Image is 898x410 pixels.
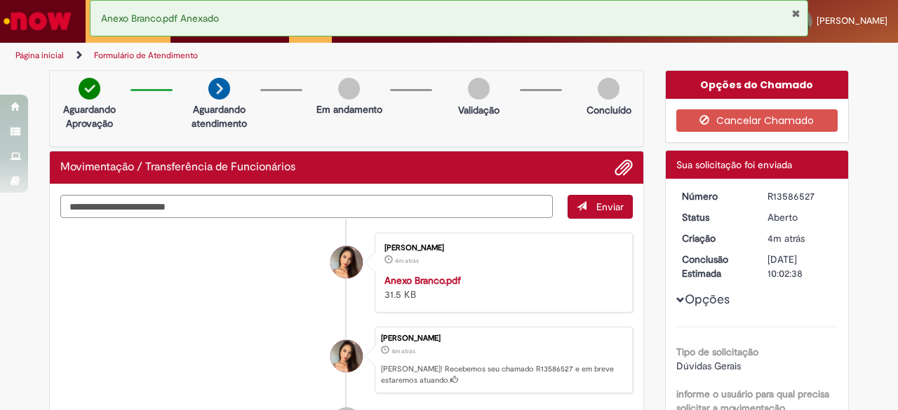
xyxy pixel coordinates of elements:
img: img-circle-grey.png [338,78,360,100]
span: Anexo Branco.pdf Anexado [101,12,219,25]
a: Anexo Branco.pdf [384,274,461,287]
button: Fechar Notificação [791,8,800,19]
div: Gabriella Ribeiro [330,340,363,372]
p: Validação [458,103,500,117]
a: Formulário de Atendimento [94,50,198,61]
div: Aberto [768,210,833,224]
ul: Trilhas de página [11,43,588,69]
div: [PERSON_NAME] [381,334,625,343]
img: img-circle-grey.png [468,78,490,100]
p: [PERSON_NAME]! Recebemos seu chamado R13586527 e em breve estaremos atuando. [381,364,625,385]
span: [PERSON_NAME] [817,15,887,27]
button: Enviar [568,195,633,219]
span: 4m atrás [768,232,805,245]
img: arrow-next.png [208,78,230,100]
div: [DATE] 10:02:38 [768,252,833,280]
dt: Criação [671,231,758,245]
div: Opções do Chamado [666,71,849,99]
span: Sua solicitação foi enviada [676,158,792,171]
span: Enviar [596,200,624,213]
h2: Movimentação / Transferência de Funcionários Histórico de tíquete [60,161,295,174]
div: 31.5 KB [384,273,618,301]
p: Concluído [587,103,631,117]
dt: Status [671,210,758,224]
img: check-circle-green.png [79,78,100,100]
b: Tipo de solicitação [676,346,758,358]
textarea: Digite sua mensagem aqui... [60,195,553,218]
span: 4m atrás [391,347,415,355]
button: Adicionar anexos [615,158,633,177]
div: 01/10/2025 15:02:35 [768,231,833,245]
p: Aguardando Aprovação [55,102,123,130]
img: ServiceNow [1,7,74,35]
span: Dúvidas Gerais [676,360,741,372]
button: Cancelar Chamado [676,109,838,132]
p: Em andamento [316,102,382,116]
div: R13586527 [768,189,833,203]
div: Gabriella Ribeiro [330,246,363,278]
span: 4m atrás [395,257,419,265]
p: Aguardando atendimento [185,102,253,130]
img: img-circle-grey.png [598,78,619,100]
time: 01/10/2025 15:02:35 [768,232,805,245]
li: Gabriella Ribeiro [60,327,633,394]
time: 01/10/2025 15:02:32 [395,257,419,265]
dt: Conclusão Estimada [671,252,758,280]
a: Página inicial [15,50,64,61]
time: 01/10/2025 15:02:35 [391,347,415,355]
dt: Número [671,189,758,203]
div: [PERSON_NAME] [384,244,618,252]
